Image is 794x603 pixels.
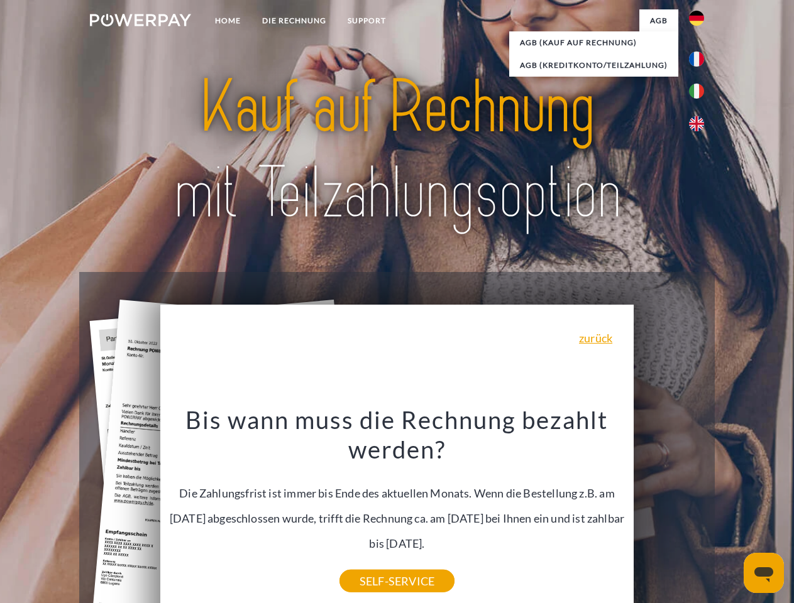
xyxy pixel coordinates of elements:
[337,9,397,32] a: SUPPORT
[168,405,627,465] h3: Bis wann muss die Rechnung bezahlt werden?
[204,9,251,32] a: Home
[90,14,191,26] img: logo-powerpay-white.svg
[639,9,678,32] a: agb
[339,570,455,592] a: SELF-SERVICE
[509,31,678,54] a: AGB (Kauf auf Rechnung)
[689,84,704,99] img: it
[251,9,337,32] a: DIE RECHNUNG
[579,332,612,344] a: zurück
[689,116,704,131] img: en
[168,405,627,581] div: Die Zahlungsfrist ist immer bis Ende des aktuellen Monats. Wenn die Bestellung z.B. am [DATE] abg...
[509,54,678,77] a: AGB (Kreditkonto/Teilzahlung)
[120,60,674,241] img: title-powerpay_de.svg
[689,11,704,26] img: de
[689,52,704,67] img: fr
[744,553,784,593] iframe: Schaltfläche zum Öffnen des Messaging-Fensters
